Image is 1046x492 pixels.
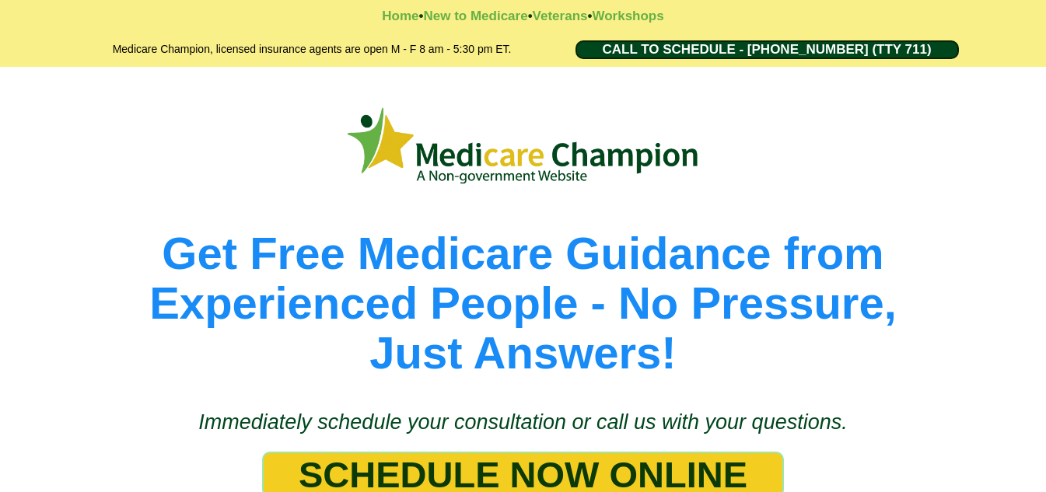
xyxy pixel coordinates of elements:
a: Workshops [592,9,663,23]
strong: • [587,9,592,23]
a: CALL TO SCHEDULE - 1-888-344-8881 (TTY 711) [575,40,959,59]
a: New to Medicare [423,9,527,23]
strong: • [419,9,424,23]
span: CALL TO SCHEDULE - [PHONE_NUMBER] (TTY 711) [602,42,931,58]
a: Home [382,9,418,23]
h2: Medicare Champion, licensed insurance agents are open M - F 8 am - 5:30 pm ET. [72,40,552,59]
span: Just Answers! [369,327,676,378]
span: Immediately schedule your consultation or call us with your questions. [198,410,847,434]
a: Veterans [533,9,588,23]
span: Get Free Medicare Guidance from Experienced People - No Pressure, [149,228,897,328]
strong: • [528,9,533,23]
